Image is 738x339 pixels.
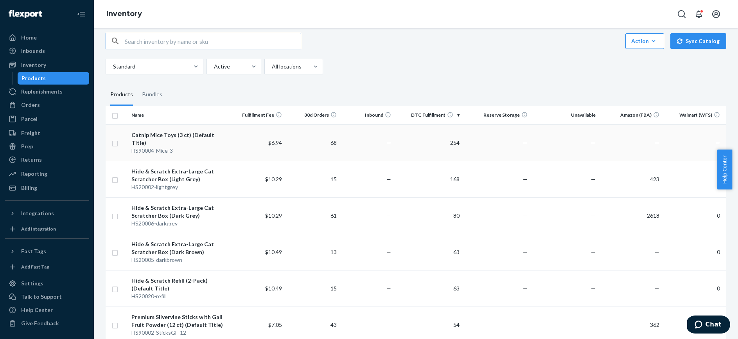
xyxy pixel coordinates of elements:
[131,313,228,329] div: Premium Silvervine Sticks with Gall Fruit Powder (12 ct) (Default Title)
[21,306,53,314] div: Help Center
[131,220,228,227] div: HS20006-darkgrey
[394,161,462,197] td: 168
[599,161,663,197] td: 423
[386,212,391,219] span: —
[5,31,89,44] a: Home
[265,285,282,292] span: $10.49
[591,212,596,219] span: —
[21,115,38,123] div: Parcel
[5,182,89,194] a: Billing
[285,234,340,270] td: 13
[131,256,228,264] div: HS20005-darkbrown
[394,106,462,124] th: DTC Fulfillment
[663,270,726,307] td: 0
[394,197,462,234] td: 80
[655,285,659,292] span: —
[131,240,228,256] div: Hide & Scratch Extra-Large Cat Scratcher Box (Dark Brown)
[5,99,89,111] a: Orders
[285,106,340,124] th: 30d Orders
[112,63,113,70] input: Standard
[142,84,162,106] div: Bundles
[5,59,89,71] a: Inventory
[5,304,89,316] a: Help Center
[463,106,531,124] th: Reserve Storage
[213,63,214,70] input: Active
[21,88,63,96] div: Replenishments
[21,247,46,255] div: Fast Tags
[663,106,726,124] th: Walmart (WFS)
[386,176,391,182] span: —
[268,321,282,328] span: $7.05
[265,176,282,182] span: $10.29
[599,197,663,234] td: 2618
[100,3,148,25] ol: breadcrumbs
[386,249,391,255] span: —
[21,263,49,270] div: Add Fast Tag
[21,34,37,41] div: Home
[21,61,46,69] div: Inventory
[21,156,42,164] div: Returns
[708,6,724,22] button: Open account menu
[128,106,231,124] th: Name
[394,124,462,161] td: 254
[285,270,340,307] td: 15
[271,63,272,70] input: All locations
[531,106,599,124] th: Unavailable
[523,285,528,292] span: —
[523,249,528,255] span: —
[591,285,596,292] span: —
[599,106,663,124] th: Amazon (FBA)
[21,209,54,217] div: Integrations
[5,290,89,303] button: Talk to Support
[268,139,282,146] span: $6.94
[655,249,659,255] span: —
[265,249,282,255] span: $10.49
[5,153,89,166] a: Returns
[106,9,142,18] a: Inventory
[670,33,726,49] button: Sync Catalog
[663,161,726,197] td: 0
[21,170,47,178] div: Reporting
[394,270,462,307] td: 63
[340,106,395,124] th: Inbound
[131,277,228,292] div: Hide & Scratch Refill (2-Pack) (Default Title)
[5,140,89,153] a: Prep
[591,176,596,182] span: —
[131,329,228,337] div: HS90002-SticksGF-12
[131,131,228,147] div: Catnip Mice Toys (3 ct) (Default Title)
[285,124,340,161] td: 68
[131,204,228,220] div: Hide & Scratch Extra-Large Cat Scratcher Box (Dark Grey)
[5,317,89,330] button: Give Feedback
[523,212,528,219] span: —
[21,184,37,192] div: Billing
[21,47,45,55] div: Inbounds
[674,6,690,22] button: Open Search Box
[131,168,228,183] div: Hide & Scratch Extra-Large Cat Scratcher Box (Light Grey)
[523,139,528,146] span: —
[591,139,596,146] span: —
[5,168,89,180] a: Reporting
[21,225,56,232] div: Add Integration
[265,212,282,219] span: $10.29
[74,6,89,22] button: Close Navigation
[655,139,659,146] span: —
[131,292,228,300] div: HS20020-refill
[687,316,730,335] iframe: Opens a widget where you can chat to one of our agents
[110,84,133,106] div: Products
[717,150,732,189] button: Help Center
[386,139,391,146] span: —
[663,197,726,234] td: 0
[394,234,462,270] td: 63
[285,197,340,234] td: 61
[523,321,528,328] span: —
[131,147,228,155] div: HS90004-Mice-3
[663,234,726,270] td: 0
[18,72,90,85] a: Products
[21,293,62,301] div: Talk to Support
[131,183,228,191] div: HS20002-lightgrey
[386,285,391,292] span: —
[625,33,664,49] button: Action
[5,127,89,139] a: Freight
